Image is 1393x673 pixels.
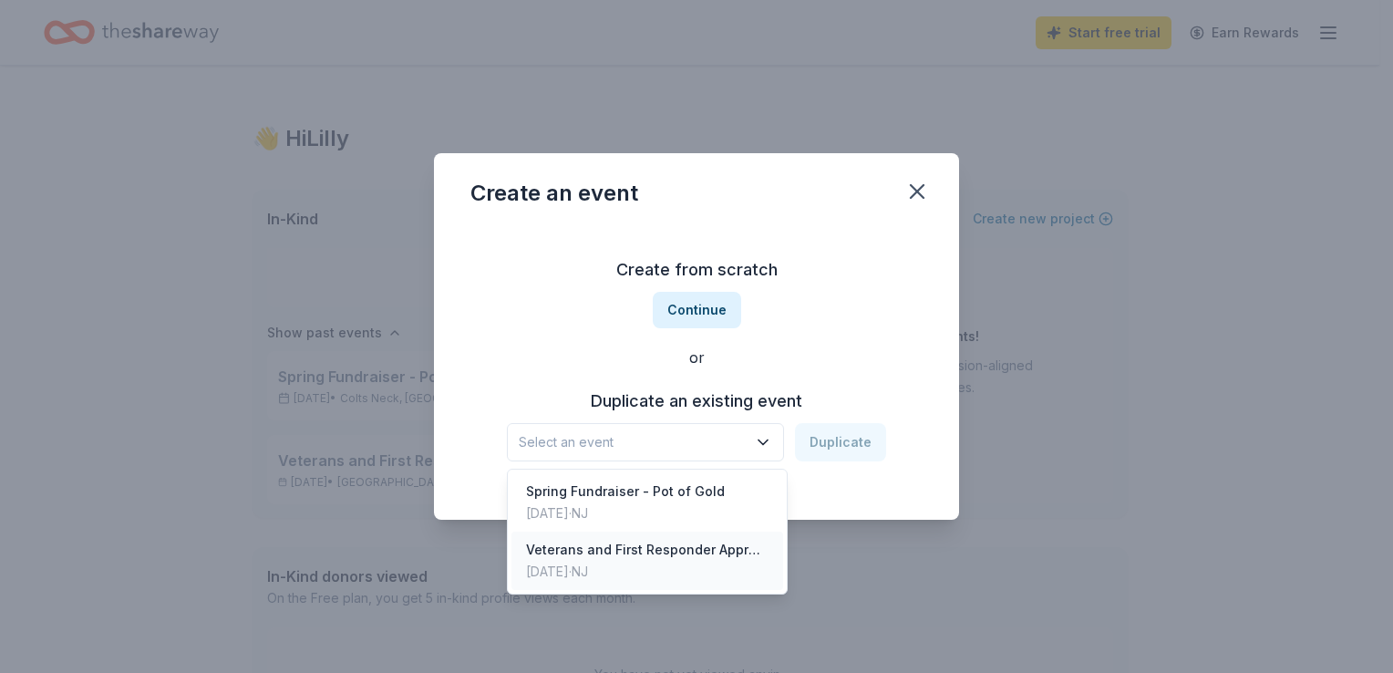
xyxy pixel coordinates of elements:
[507,423,784,461] button: Select an event
[526,502,725,524] div: [DATE] · NJ
[519,431,747,453] span: Select an event
[526,561,769,583] div: [DATE] · NJ
[526,539,769,561] div: Veterans and First Responder Appreciation Event
[507,469,788,595] div: Select an event
[526,481,725,502] div: Spring Fundraiser - Pot of Gold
